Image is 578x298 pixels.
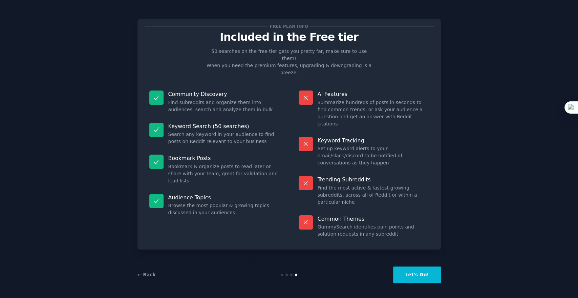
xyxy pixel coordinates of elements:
p: AI Features [318,91,429,98]
dd: Browse the most popular & growing topics discussed in your audiences [168,202,280,216]
dd: Find subreddits and organize them into audiences, search and analyze them in bulk [168,99,280,113]
dd: GummySearch identifies pain points and solution requests in any subreddit [318,223,429,238]
p: 50 searches on the free tier gets you pretty far, make sure to use them! When you need the premiu... [204,48,374,76]
dd: Set up keyword alerts to your email/slack/discord to be notified of conversations as they happen [318,145,429,166]
p: Keyword Search (50 searches) [168,123,280,130]
p: Trending Subreddits [318,176,429,183]
p: Included in the Free tier [145,31,434,43]
p: Bookmark Posts [168,155,280,162]
a: ← Back [137,272,156,277]
dd: Search any keyword in your audience to find posts on Reddit relevant to your business [168,131,280,145]
p: Community Discovery [168,91,280,98]
dd: Bookmark & organize posts to read later or share with your team, great for validation and lead lists [168,163,280,184]
p: Keyword Tracking [318,137,429,144]
dd: Summarize hundreds of posts in seconds to find common trends, or ask your audience a question and... [318,99,429,127]
p: Common Themes [318,215,429,222]
button: Let's Go! [393,266,441,283]
span: Free plan info [269,23,309,30]
dd: Find the most active & fastest-growing subreddits, across all of Reddit or within a particular niche [318,184,429,206]
p: Audience Topics [168,194,280,201]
